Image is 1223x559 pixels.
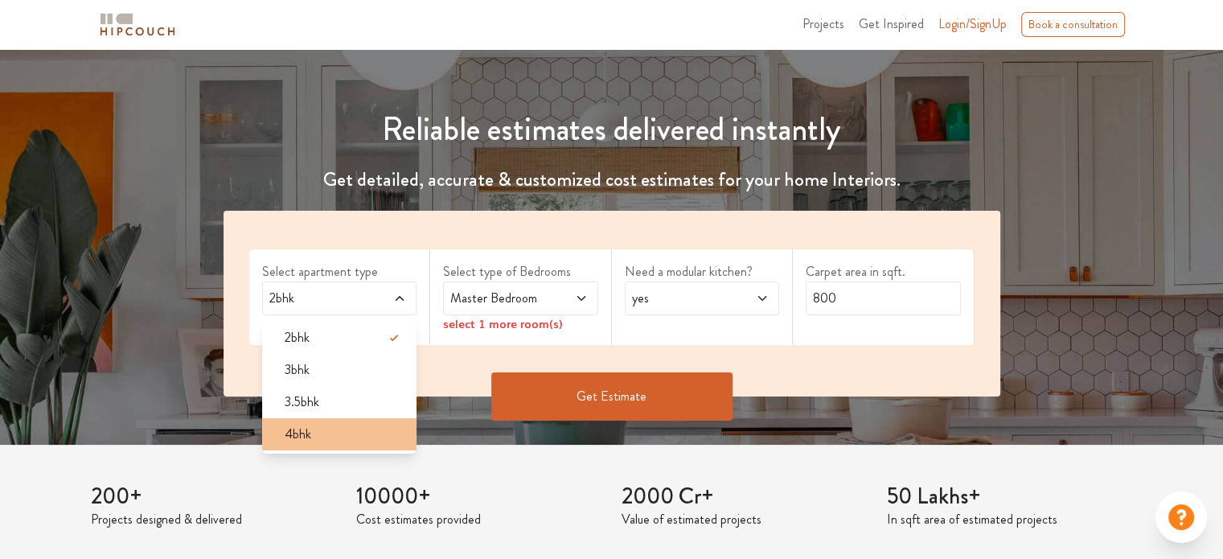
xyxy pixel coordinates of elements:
h1: Reliable estimates delivered instantly [214,110,1010,149]
h3: 50 Lakhs+ [887,483,1133,511]
p: Cost estimates provided [356,510,602,529]
h3: 10000+ [356,483,602,511]
div: Book a consultation [1021,12,1125,37]
input: Enter area sqft [806,282,961,315]
h3: 2000 Cr+ [622,483,868,511]
p: Value of estimated projects [622,510,868,529]
label: Select apartment type [262,262,417,282]
label: Carpet area in sqft. [806,262,961,282]
span: Get Inspired [859,14,924,33]
img: logo-horizontal.svg [97,10,178,39]
span: Login/SignUp [938,14,1007,33]
span: yes [629,289,734,308]
div: select 1 more room(s) [443,315,598,332]
label: Need a modular kitchen? [625,262,780,282]
span: 2bhk [285,328,310,347]
span: 2bhk [266,289,371,308]
span: logo-horizontal.svg [97,6,178,43]
label: Select type of Bedrooms [443,262,598,282]
span: 3bhk [285,360,310,380]
span: 3.5bhk [285,393,319,412]
span: Projects [802,14,844,33]
span: Master Bedroom [447,289,552,308]
h4: Get detailed, accurate & customized cost estimates for your home Interiors. [214,168,1010,191]
span: 4bhk [285,425,311,444]
p: Projects designed & delivered [91,510,337,529]
h3: 200+ [91,483,337,511]
button: Get Estimate [491,372,733,421]
p: In sqft area of estimated projects [887,510,1133,529]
